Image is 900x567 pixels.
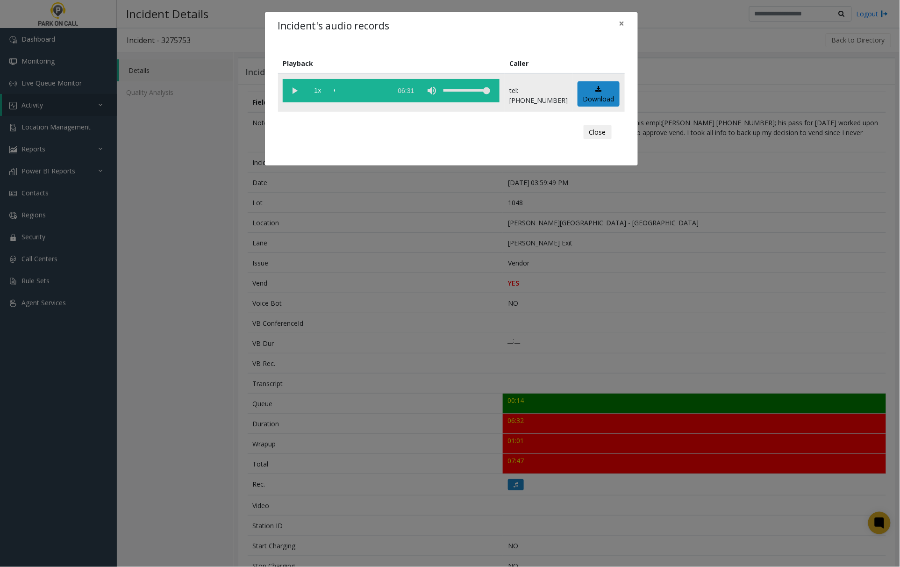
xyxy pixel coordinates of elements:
[278,19,390,34] h4: Incident's audio records
[578,81,620,107] a: Download
[584,125,612,140] button: Close
[306,79,329,102] span: playback speed button
[613,12,631,35] button: Close
[334,79,387,102] div: scrub bar
[443,79,490,102] div: volume level
[619,17,625,30] span: ×
[509,86,568,105] p: tel:[PHONE_NUMBER]
[278,53,505,73] th: Playback
[505,53,573,73] th: Caller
